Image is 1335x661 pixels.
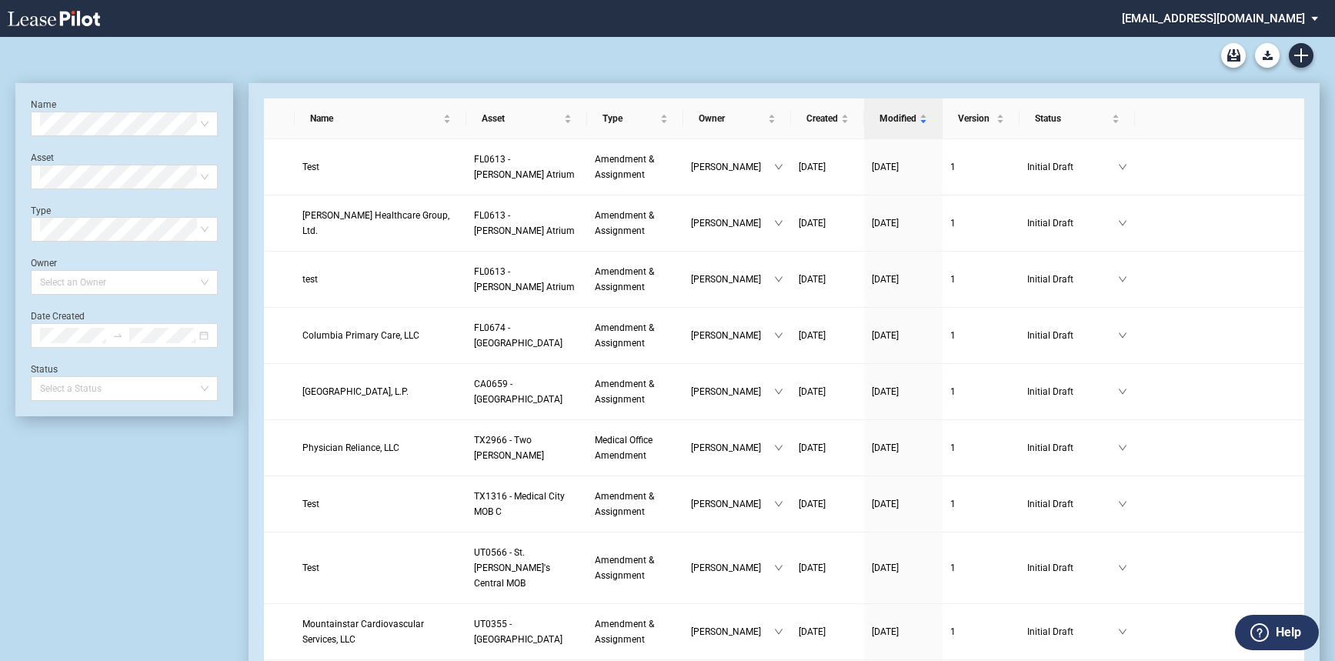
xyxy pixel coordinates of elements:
[872,624,935,639] a: [DATE]
[302,159,459,175] a: Test
[950,274,956,285] span: 1
[950,218,956,229] span: 1
[1235,615,1319,650] button: Help
[595,376,676,407] a: Amendment & Assignment
[302,619,424,645] span: Mountainstar Cardiovascular Services, LLC
[1027,215,1118,231] span: Initial Draft
[1118,219,1127,228] span: down
[302,210,449,236] span: Kendall Healthcare Group, Ltd.
[699,111,765,126] span: Owner
[595,208,676,239] a: Amendment & Assignment
[474,545,579,591] a: UT0566 - St. [PERSON_NAME]'s Central MOB
[302,328,459,343] a: Columbia Primary Care, LLC
[879,111,916,126] span: Modified
[774,275,783,284] span: down
[1221,43,1246,68] a: Archive
[595,152,676,182] a: Amendment & Assignment
[1118,331,1127,340] span: down
[799,624,856,639] a: [DATE]
[302,560,459,576] a: Test
[691,215,774,231] span: [PERSON_NAME]
[806,111,838,126] span: Created
[595,210,654,236] span: Amendment & Assignment
[799,386,826,397] span: [DATE]
[595,432,676,463] a: Medical Office Amendment
[474,152,579,182] a: FL0613 - [PERSON_NAME] Atrium
[1027,496,1118,512] span: Initial Draft
[112,330,123,341] span: swap-right
[595,379,654,405] span: Amendment & Assignment
[950,384,1012,399] a: 1
[872,442,899,453] span: [DATE]
[799,159,856,175] a: [DATE]
[872,384,935,399] a: [DATE]
[799,328,856,343] a: [DATE]
[691,328,774,343] span: [PERSON_NAME]
[691,560,774,576] span: [PERSON_NAME]
[474,379,562,405] span: CA0659 - Mission Oaks
[950,440,1012,456] a: 1
[950,563,956,573] span: 1
[774,443,783,452] span: down
[474,322,562,349] span: FL0674 - Westside Medical Plaza
[482,111,561,126] span: Asset
[474,489,579,519] a: TX1316 - Medical City MOB C
[872,162,899,172] span: [DATE]
[950,560,1012,576] a: 1
[112,330,123,341] span: to
[791,98,864,139] th: Created
[1027,624,1118,639] span: Initial Draft
[799,560,856,576] a: [DATE]
[799,330,826,341] span: [DATE]
[595,322,654,349] span: Amendment & Assignment
[31,99,56,110] label: Name
[950,272,1012,287] a: 1
[302,272,459,287] a: test
[950,499,956,509] span: 1
[1027,159,1118,175] span: Initial Draft
[774,563,783,573] span: down
[595,555,654,581] span: Amendment & Assignment
[774,219,783,228] span: down
[474,435,544,461] span: TX2966 - Two Fannin
[302,162,319,172] span: Test
[295,98,467,139] th: Name
[31,205,51,216] label: Type
[774,387,783,396] span: down
[302,386,409,397] span: Good Samaritan Hospital, L.P.
[799,218,826,229] span: [DATE]
[691,159,774,175] span: [PERSON_NAME]
[474,619,562,645] span: UT0355 - North Medical Building
[474,154,575,180] span: FL0613 - Kendall Atrium
[950,328,1012,343] a: 1
[31,152,54,163] label: Asset
[302,442,399,453] span: Physician Reliance, LLC
[950,624,1012,639] a: 1
[302,563,319,573] span: Test
[950,215,1012,231] a: 1
[872,386,899,397] span: [DATE]
[872,274,899,285] span: [DATE]
[1118,499,1127,509] span: down
[595,553,676,583] a: Amendment & Assignment
[31,258,57,269] label: Owner
[1250,43,1284,68] md-menu: Download Blank Form List
[799,215,856,231] a: [DATE]
[466,98,587,139] th: Asset
[872,440,935,456] a: [DATE]
[774,499,783,509] span: down
[595,491,654,517] span: Amendment & Assignment
[872,330,899,341] span: [DATE]
[1027,384,1118,399] span: Initial Draft
[302,330,419,341] span: Columbia Primary Care, LLC
[943,98,1020,139] th: Version
[31,311,85,322] label: Date Created
[474,264,579,295] a: FL0613 - [PERSON_NAME] Atrium
[595,320,676,351] a: Amendment & Assignment
[302,440,459,456] a: Physician Reliance, LLC
[302,274,318,285] span: test
[595,154,654,180] span: Amendment & Assignment
[1289,43,1313,68] a: Create new document
[595,619,654,645] span: Amendment & Assignment
[31,364,58,375] label: Status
